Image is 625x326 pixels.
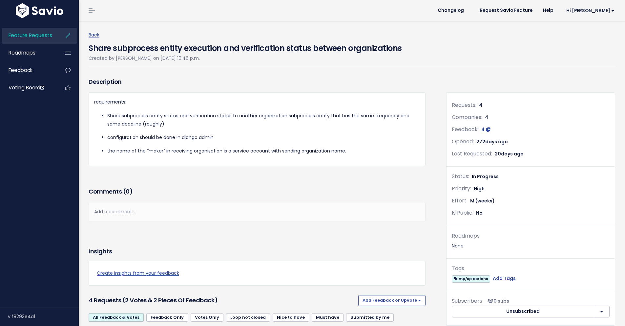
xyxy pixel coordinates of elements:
a: Back [89,32,99,38]
h3: Description [89,77,426,86]
span: Status: [452,173,469,180]
a: Submitted by me [346,313,394,322]
span: days ago [501,151,524,157]
h3: Insights [89,247,112,256]
span: 4 [485,114,488,121]
span: Feedback: [452,126,479,133]
div: None. [452,242,610,250]
h3: 4 Requests (2 Votes & 2 pieces of Feedback) [89,296,356,305]
a: Feature Requests [2,28,54,43]
span: 20 [495,151,524,157]
a: Add Tags [493,274,516,283]
span: Opened: [452,138,474,145]
span: Requests: [452,101,476,109]
h4: Share subprocess entity execution and verification status between organizations [89,39,402,54]
a: Create insights from your feedback [97,269,417,277]
div: v.f8293e4a1 [8,308,79,325]
span: Is Public: [452,209,473,217]
div: Tags [452,264,610,273]
a: Must have [312,313,344,322]
a: Votes Only [191,313,223,322]
span: M (weeks) [470,198,495,204]
span: High [474,185,485,192]
span: Companies: [452,113,482,121]
a: Hi [PERSON_NAME] [558,6,620,16]
span: In Progress [472,173,499,180]
span: Created by [PERSON_NAME] on [DATE] 10:46 p.m. [89,55,200,61]
p: Share subprocess entity status and verification status to another organization subprocess entity ... [107,112,420,128]
div: Roadmaps [452,231,610,241]
a: Feedback Only [146,313,188,322]
a: Request Savio Feature [474,6,538,15]
p: requirements: [94,98,420,106]
span: 0 [126,187,130,196]
a: All Feedback & Votes [89,313,144,322]
span: 4 [481,126,485,133]
p: the name of the “maker” in receiving organisation is a service account with sending organization ... [107,147,420,155]
span: Changelog [438,8,464,13]
span: 4 [479,102,482,108]
span: No [476,210,483,216]
span: mp/sp actions [452,275,490,282]
span: Hi [PERSON_NAME] [566,8,615,13]
span: Feature Requests [9,32,52,39]
button: Add Feedback or Upvote [358,295,426,306]
a: mp/sp actions [452,274,490,283]
span: Feedback [9,67,32,74]
a: Loop not closed [226,313,270,322]
p: configuration should be done in django admin [107,133,420,142]
a: Help [538,6,558,15]
a: 4 [481,126,490,133]
span: Voting Board [9,84,44,91]
span: Priority: [452,185,471,192]
span: days ago [485,138,508,145]
span: Last Requested: [452,150,492,157]
span: 272 [476,138,508,145]
img: logo-white.9d6f32f41409.svg [14,3,65,18]
a: Voting Board [2,80,54,95]
span: Roadmaps [9,49,35,56]
div: Add a comment... [89,202,426,221]
a: Feedback [2,63,54,78]
a: Roadmaps [2,45,54,60]
button: Unsubscribed [452,306,594,317]
a: Nice to have [273,313,309,322]
h3: Comments ( ) [89,187,426,196]
span: Subscribers [452,297,482,305]
span: <p><strong>Subscribers</strong><br><br> No subscribers yet<br> </p> [485,298,509,304]
span: Effort: [452,197,468,204]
